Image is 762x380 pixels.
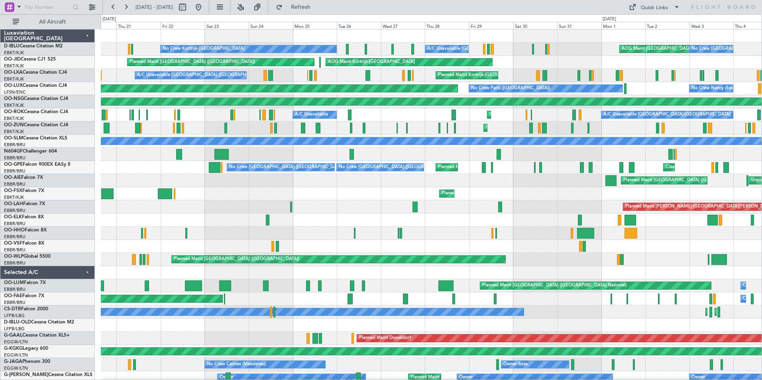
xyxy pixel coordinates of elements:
a: EBBR/BRU [4,208,26,214]
div: [DATE] [102,16,116,23]
span: D-IBLU-OLD [4,320,31,325]
a: EBBR/BRU [4,286,26,292]
span: OO-HHO [4,228,25,233]
a: OO-JIDCessna CJ1 525 [4,57,56,62]
a: G-[PERSON_NAME]Cessna Citation XLS [4,372,92,377]
span: OO-AIE [4,175,21,180]
span: CS-DTR [4,307,21,311]
span: G-GAAL [4,333,22,338]
div: Planned Maint Kortrijk-[GEOGRAPHIC_DATA] [489,109,582,121]
div: A/C Unavailable [GEOGRAPHIC_DATA]-[GEOGRAPHIC_DATA] [603,109,731,121]
div: Planned Maint Dusseldorf [359,332,411,344]
span: OO-FSX [4,188,22,193]
span: OO-JID [4,57,21,62]
div: No Crew Nancy (Essey) [691,82,739,94]
span: OO-LUX [4,83,23,88]
a: EBKT/KJK [4,116,24,121]
a: EBKT/KJK [4,50,24,56]
a: EBBR/BRU [4,142,26,148]
span: OO-LXA [4,70,23,75]
span: OO-ROK [4,110,24,114]
a: G-KGKGLegacy 600 [4,346,48,351]
a: OO-FAEFalcon 7X [4,294,44,298]
div: Tue 2 [645,22,689,29]
a: OO-HHOFalcon 8X [4,228,47,233]
button: Refresh [272,1,320,14]
div: Sat 23 [205,22,249,29]
a: D-IBLUCessna Citation M2 [4,44,63,49]
a: EGGW/LTN [4,339,28,345]
span: OO-WLP [4,254,24,259]
div: Planned Maint Kortrijk-[GEOGRAPHIC_DATA] [438,69,531,81]
div: [DATE] [603,16,616,23]
div: Planned Maint [GEOGRAPHIC_DATA] ([GEOGRAPHIC_DATA]) [174,253,299,265]
a: OO-NSGCessna Citation CJ4 [4,96,68,101]
span: [DATE] - [DATE] [136,4,173,11]
div: Thu 28 [425,22,469,29]
a: EBKT/KJK [4,102,24,108]
a: EBKT/KJK [4,63,24,69]
a: N604GFChallenger 604 [4,149,57,154]
div: Planned Maint [GEOGRAPHIC_DATA] ([GEOGRAPHIC_DATA] National) [438,161,582,173]
div: Planned Maint [GEOGRAPHIC_DATA] ([GEOGRAPHIC_DATA] National) [482,280,626,292]
a: OO-VSFFalcon 8X [4,241,44,246]
a: G-JAGAPhenom 300 [4,359,50,364]
div: Fri 29 [469,22,513,29]
a: CS-DTRFalcon 2000 [4,307,48,311]
div: Fri 22 [161,22,205,29]
span: OO-ELK [4,215,22,219]
div: AOG Maint [GEOGRAPHIC_DATA] ([GEOGRAPHIC_DATA] National) [622,43,760,55]
div: Mon 25 [293,22,337,29]
a: G-GAALCessna Citation XLS+ [4,333,70,338]
a: OO-WLPGlobal 5500 [4,254,51,259]
div: No Crew [GEOGRAPHIC_DATA] ([GEOGRAPHIC_DATA] National) [339,161,472,173]
div: Quick Links [641,4,668,12]
div: A/C Unavailable [GEOGRAPHIC_DATA]-[GEOGRAPHIC_DATA] [427,43,554,55]
a: EBBR/BRU [4,300,26,306]
span: OO-LUM [4,280,24,285]
a: EBBR/BRU [4,221,26,227]
input: Trip Number [24,1,70,13]
span: G-JAGA [4,359,22,364]
a: OO-LXACessna Citation CJ4 [4,70,67,75]
a: EBBR/BRU [4,260,26,266]
div: Sun 24 [249,22,293,29]
div: Tue 26 [337,22,381,29]
span: OO-GPE [4,162,23,167]
a: LFSN/ENC [4,89,26,95]
span: OO-NSG [4,96,24,101]
div: Planned Maint [GEOGRAPHIC_DATA] ([GEOGRAPHIC_DATA]) [130,56,255,68]
span: OO-SLM [4,136,23,141]
span: G-[PERSON_NAME] [4,372,48,377]
a: EGGW/LTN [4,352,28,358]
div: A/C Unavailable [295,109,328,121]
span: N604GF [4,149,23,154]
div: No Crew Paris ([GEOGRAPHIC_DATA]) [471,82,550,94]
span: OO-FAE [4,294,22,298]
span: All Aircraft [21,19,84,25]
span: OO-ZUN [4,123,24,127]
div: A/C Unavailable [GEOGRAPHIC_DATA] ([GEOGRAPHIC_DATA] National) [137,69,285,81]
div: Wed 27 [381,22,425,29]
div: Sat 30 [513,22,558,29]
a: OO-ELKFalcon 8X [4,215,44,219]
div: Sun 31 [557,22,601,29]
button: Quick Links [625,1,684,14]
span: D-IBLU [4,44,20,49]
a: EBBR/BRU [4,155,26,161]
span: OO-LAH [4,202,23,206]
a: EGGW/LTN [4,365,28,371]
div: No Crew [GEOGRAPHIC_DATA] ([GEOGRAPHIC_DATA] National) [229,161,363,173]
div: Planned Maint Kortrijk-[GEOGRAPHIC_DATA] [442,188,534,200]
span: OO-VSF [4,241,22,246]
a: EBBR/BRU [4,247,26,253]
a: EBBR/BRU [4,168,26,174]
a: OO-LUXCessna Citation CJ4 [4,83,67,88]
a: OO-LUMFalcon 7X [4,280,46,285]
div: AOG Maint Kortrijk-[GEOGRAPHIC_DATA] [328,56,415,68]
a: OO-LAHFalcon 7X [4,202,45,206]
a: D-IBLU-OLDCessna Citation M2 [4,320,74,325]
div: No Crew Kortrijk-[GEOGRAPHIC_DATA] [163,43,245,55]
a: LFPB/LBG [4,326,25,332]
a: OO-ROKCessna Citation CJ4 [4,110,68,114]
